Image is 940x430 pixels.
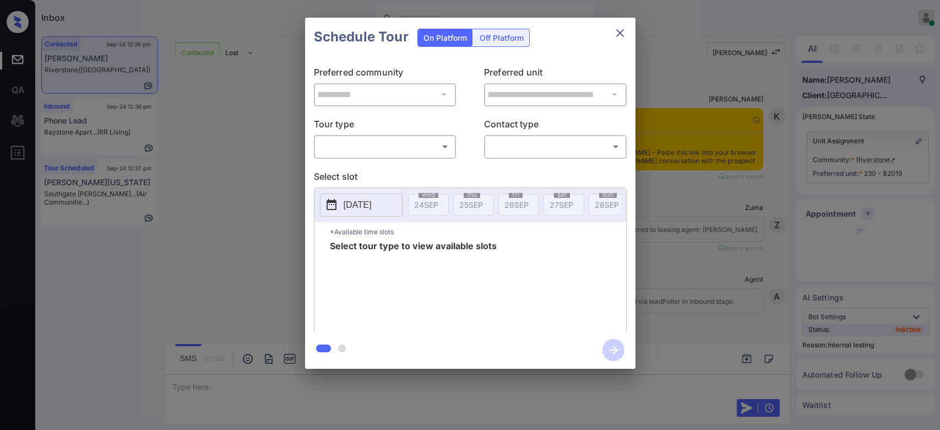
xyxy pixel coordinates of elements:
p: Tour type [314,117,457,135]
div: On Platform [418,29,472,46]
p: Preferred unit [484,65,627,83]
p: Preferred community [314,65,457,83]
p: Select slot [314,169,627,187]
span: Select tour type to view available slots [330,241,497,329]
p: [DATE] [344,198,372,211]
p: Contact type [484,117,627,135]
div: Off Platform [474,29,529,46]
button: [DATE] [320,193,403,216]
p: *Available time slots [330,222,626,241]
h2: Schedule Tour [305,18,417,56]
button: close [609,22,631,44]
